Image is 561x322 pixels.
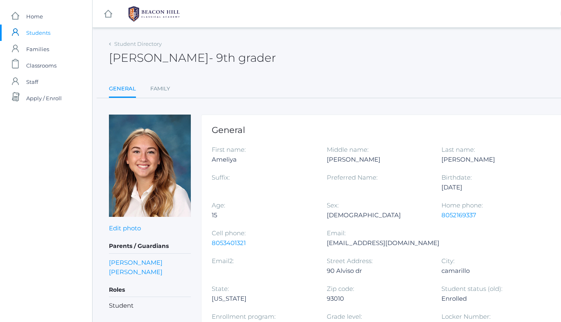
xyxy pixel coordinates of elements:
[441,294,544,304] div: Enrolled
[109,224,141,232] a: Edit photo
[150,81,170,97] a: Family
[109,239,191,253] h5: Parents / Guardians
[441,266,544,276] div: camarillo
[212,313,276,320] label: Enrollment program:
[109,283,191,297] h5: Roles
[212,155,314,164] div: Ameliya
[212,125,557,135] h1: General
[327,146,369,153] label: Middle name:
[441,182,544,192] div: [DATE]
[327,201,339,209] label: Sex:
[327,229,346,237] label: Email:
[123,4,185,24] img: BHCALogos-05-308ed15e86a5a0abce9b8dd61676a3503ac9727e845dece92d48e8588c001991.png
[212,294,314,304] div: [US_STATE]
[212,257,234,265] label: Email2:
[212,173,230,181] label: Suffix:
[212,239,246,247] a: 8053401321
[109,267,163,277] a: [PERSON_NAME]
[441,313,491,320] label: Locker Number:
[327,257,373,265] label: Street Address:
[212,229,246,237] label: Cell phone:
[212,201,225,209] label: Age:
[441,146,475,153] label: Last name:
[26,90,62,106] span: Apply / Enroll
[109,258,163,267] a: [PERSON_NAME]
[327,238,439,248] div: [EMAIL_ADDRESS][DOMAIN_NAME]
[109,115,191,217] img: Ameliya Lehr
[441,155,544,164] div: [PERSON_NAME]
[441,285,502,293] label: Student status (old):
[109,301,191,311] li: Student
[441,211,476,219] a: 8052169337
[212,210,314,220] div: 15
[327,155,430,164] div: [PERSON_NAME]
[327,210,430,220] div: [DEMOGRAPHIC_DATA]
[212,285,229,293] label: State:
[327,313,362,320] label: Grade level:
[441,173,472,181] label: Birthdate:
[26,25,50,41] span: Students
[26,41,49,57] span: Families
[327,173,378,181] label: Preferred Name:
[114,41,162,47] a: Student Directory
[327,285,354,293] label: Zip code:
[26,57,57,74] span: Classrooms
[26,8,43,25] span: Home
[109,52,276,64] h2: [PERSON_NAME]
[327,294,430,304] div: 93010
[26,74,38,90] span: Staff
[441,201,483,209] label: Home phone:
[209,51,276,65] span: - 9th grader
[212,146,246,153] label: First name:
[441,257,455,265] label: City:
[327,266,430,276] div: 90 Alviso dr
[109,81,136,98] a: General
